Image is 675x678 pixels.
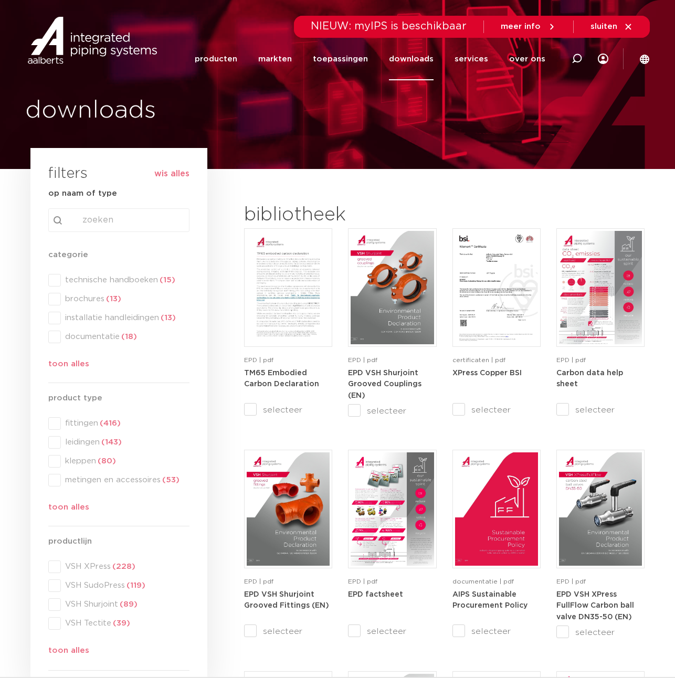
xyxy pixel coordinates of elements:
[244,578,273,585] span: EPD | pdf
[311,21,467,31] span: NIEUW: myIPS is beschikbaar
[452,369,522,377] a: XPress Copper BSI
[244,625,332,638] label: selecteer
[48,162,88,187] h3: filters
[244,369,319,388] a: TM65 Embodied Carbon Declaration
[455,452,538,566] img: Aips_A4Sustainable-Procurement-Policy_5011446_EN-pdf.jpg
[556,626,645,639] label: selecteer
[452,369,522,377] strong: XPress Copper BSI
[559,231,642,344] img: NL-Carbon-data-help-sheet-pdf.jpg
[556,357,586,363] span: EPD | pdf
[389,38,434,80] a: downloads
[348,625,436,638] label: selecteer
[556,369,623,388] strong: Carbon data help sheet
[348,357,377,363] span: EPD | pdf
[452,578,514,585] span: documentatie | pdf
[598,38,608,80] div: my IPS
[244,203,431,228] h2: bibliotheek
[348,369,421,399] a: EPD VSH Shurjoint Grooved Couplings (EN)
[313,38,368,80] a: toepassingen
[556,404,645,416] label: selecteer
[455,231,538,344] img: XPress_Koper_BSI-pdf.jpg
[452,590,528,610] a: AIPS Sustainable Procurement Policy
[351,231,434,344] img: VSH-Shurjoint-Grooved-Couplings_A4EPD_5011512_EN-pdf.jpg
[509,38,545,80] a: over ons
[195,38,545,80] nav: Menu
[452,625,541,638] label: selecteer
[455,38,488,80] a: services
[556,578,586,585] span: EPD | pdf
[48,189,117,197] strong: op naam of type
[247,231,330,344] img: TM65-Embodied-Carbon-Declaration-pdf.jpg
[244,369,319,388] strong: TM65 Embodied Carbon Declaration
[348,578,377,585] span: EPD | pdf
[247,452,330,566] img: VSH-Shurjoint-Grooved-Fittings_A4EPD_5011523_EN-pdf.jpg
[501,23,541,30] span: meer info
[244,357,273,363] span: EPD | pdf
[25,94,332,128] h1: downloads
[590,23,617,30] span: sluiten
[348,590,403,598] a: EPD factsheet
[244,404,332,416] label: selecteer
[351,452,434,566] img: Aips-EPD-A4Factsheet_NL-pdf.jpg
[501,22,556,31] a: meer info
[195,38,237,80] a: producten
[556,590,634,621] a: EPD VSH XPress FullFlow Carbon ball valve DN35-50 (EN)
[244,590,329,610] a: EPD VSH Shurjoint Grooved Fittings (EN)
[556,369,623,388] a: Carbon data help sheet
[348,369,421,399] strong: EPD VSH Shurjoint Grooved Couplings (EN)
[258,38,292,80] a: markten
[559,452,642,566] img: VSH-XPress-Carbon-BallValveDN35-50_A4EPD_5011435-_2024_1.0_EN-pdf.jpg
[348,405,436,417] label: selecteer
[590,22,633,31] a: sluiten
[452,404,541,416] label: selecteer
[452,357,505,363] span: certificaten | pdf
